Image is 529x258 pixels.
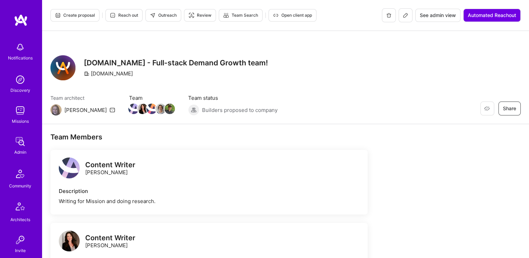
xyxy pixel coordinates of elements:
[15,247,26,254] div: Invite
[50,55,75,80] img: Company Logo
[10,216,30,223] div: Architects
[64,106,107,114] div: [PERSON_NAME]
[12,118,29,125] div: Missions
[59,187,359,195] div: Description
[14,148,26,156] div: Admin
[85,161,135,176] div: [PERSON_NAME]
[85,161,135,169] div: Content Writer
[129,103,138,115] a: Team Member Avatar
[14,14,28,26] img: logo
[189,12,211,18] span: Review
[50,94,115,102] span: Team architect
[55,13,61,18] i: icon Proposal
[59,231,80,251] img: logo
[59,158,80,180] a: logo
[8,54,33,62] div: Notifications
[13,135,27,148] img: admin teamwork
[110,107,115,113] i: icon Mail
[55,12,95,18] span: Create proposal
[59,197,359,205] div: Writing for Mission and doing research.
[156,103,165,115] a: Team Member Avatar
[84,71,89,76] i: icon CompanyGray
[50,9,99,22] button: Create proposal
[12,199,29,216] img: Architects
[13,40,27,54] img: bell
[9,182,31,190] div: Community
[268,9,316,22] button: Open client app
[503,105,516,112] span: Share
[146,104,157,114] img: Team Member Avatar
[188,104,199,115] img: Builders proposed to company
[85,234,135,242] div: Content Writer
[484,106,490,111] i: icon EyeClosed
[138,103,147,115] a: Team Member Avatar
[84,70,133,77] div: [DOMAIN_NAME]
[128,104,139,114] img: Team Member Avatar
[137,104,148,114] img: Team Member Avatar
[13,104,27,118] img: teamwork
[155,104,166,114] img: Team Member Avatar
[202,106,278,114] span: Builders proposed to company
[13,233,27,247] img: Invite
[10,87,30,94] div: Discovery
[223,12,258,18] span: Team Search
[84,58,268,67] h3: [DOMAIN_NAME] - Full-stack Demand Growth team!
[498,102,521,115] button: Share
[145,9,181,22] button: Outreach
[165,104,175,114] img: Team Member Avatar
[85,234,135,249] div: [PERSON_NAME]
[273,12,312,18] span: Open client app
[468,12,516,19] span: Automated Reachout
[147,103,156,115] a: Team Member Avatar
[105,9,143,22] button: Reach out
[184,9,216,22] button: Review
[463,9,521,22] button: Automated Reachout
[59,231,80,253] a: logo
[50,132,368,142] div: Team Members
[165,103,174,115] a: Team Member Avatar
[110,12,138,18] span: Reach out
[59,158,80,178] img: logo
[150,12,177,18] span: Outreach
[188,94,278,102] span: Team status
[420,12,456,19] span: See admin view
[189,13,194,18] i: icon Targeter
[50,104,62,115] img: Team Architect
[219,9,263,22] button: Team Search
[415,9,460,22] button: See admin view
[12,166,29,182] img: Community
[13,73,27,87] img: discovery
[129,94,174,102] span: Team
